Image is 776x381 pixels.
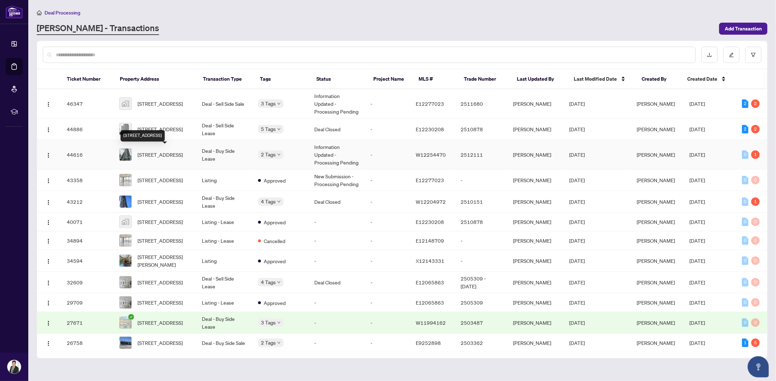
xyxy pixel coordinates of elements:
[751,176,760,184] div: 0
[37,10,42,15] span: home
[365,140,410,169] td: -
[61,231,114,250] td: 34894
[61,312,114,334] td: 27671
[46,220,51,225] img: Logo
[689,319,705,326] span: [DATE]
[37,22,159,35] a: [PERSON_NAME] - Transactions
[119,149,132,161] img: thumbnail-img
[43,235,54,246] button: Logo
[416,198,446,205] span: W12204972
[689,151,705,158] span: [DATE]
[637,299,675,306] span: [PERSON_NAME]
[416,299,444,306] span: E12065863
[264,218,286,226] span: Approved
[43,98,54,109] button: Logo
[138,237,183,244] span: [STREET_ADDRESS]
[689,299,705,306] span: [DATE]
[508,169,564,191] td: [PERSON_NAME]
[138,125,183,133] span: [STREET_ADDRESS]
[43,277,54,288] button: Logo
[43,196,54,207] button: Logo
[277,281,281,284] span: down
[45,10,80,16] span: Deal Processing
[119,235,132,247] img: thumbnail-img
[742,176,748,184] div: 0
[742,236,748,245] div: 0
[43,149,54,160] button: Logo
[637,279,675,285] span: [PERSON_NAME]
[512,69,568,89] th: Last Updated By
[138,218,183,226] span: [STREET_ADDRESS]
[61,140,114,169] td: 44616
[196,250,252,272] td: Listing
[508,250,564,272] td: [PERSON_NAME]
[309,272,365,293] td: Deal Closed
[198,69,254,89] th: Transaction Type
[707,52,712,57] span: download
[6,5,23,18] img: logo
[416,219,444,225] span: E12230208
[455,119,508,140] td: 2510878
[119,123,132,135] img: thumbnail-img
[751,125,760,133] div: 2
[570,126,585,132] span: [DATE]
[43,337,54,348] button: Logo
[61,334,114,352] td: 26758
[725,23,762,34] span: Add Transaction
[508,231,564,250] td: [PERSON_NAME]
[365,293,410,312] td: -
[416,340,441,346] span: E9252898
[751,52,756,57] span: filter
[119,276,132,288] img: thumbnail-img
[742,150,748,159] div: 0
[309,293,365,312] td: -
[309,312,365,334] td: -
[309,191,365,213] td: Deal Closed
[416,258,444,264] span: X12143331
[46,152,51,158] img: Logo
[61,272,114,293] td: 32609
[365,191,410,213] td: -
[637,151,675,158] span: [PERSON_NAME]
[121,130,165,142] div: [STREET_ADDRESS]
[365,213,410,231] td: -
[368,69,413,89] th: Project Name
[61,293,114,312] td: 29709
[309,169,365,191] td: New Submission - Processing Pending
[719,23,768,35] button: Add Transaction
[261,339,276,347] span: 2 Tags
[570,151,585,158] span: [DATE]
[637,219,675,225] span: [PERSON_NAME]
[455,140,508,169] td: 2512111
[508,213,564,231] td: [PERSON_NAME]
[261,318,276,327] span: 3 Tags
[751,298,760,307] div: 0
[637,340,675,346] span: [PERSON_NAME]
[751,278,760,287] div: 0
[689,177,705,183] span: [DATE]
[568,69,636,89] th: Last Modified Date
[570,219,585,225] span: [DATE]
[196,89,252,119] td: Deal - Sell Side Sale
[570,319,585,326] span: [DATE]
[570,237,585,244] span: [DATE]
[637,237,675,244] span: [PERSON_NAME]
[46,238,51,244] img: Logo
[61,119,114,140] td: 44886
[455,231,508,250] td: -
[508,293,564,312] td: [PERSON_NAME]
[365,250,410,272] td: -
[264,237,285,245] span: Cancelled
[455,250,508,272] td: -
[455,334,508,352] td: 2503362
[365,89,410,119] td: -
[729,52,734,57] span: edit
[261,278,276,286] span: 4 Tags
[637,198,675,205] span: [PERSON_NAME]
[309,231,365,250] td: -
[264,257,286,265] span: Approved
[261,99,276,108] span: 3 Tags
[119,216,132,228] img: thumbnail-img
[261,150,276,158] span: 2 Tags
[689,279,705,285] span: [DATE]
